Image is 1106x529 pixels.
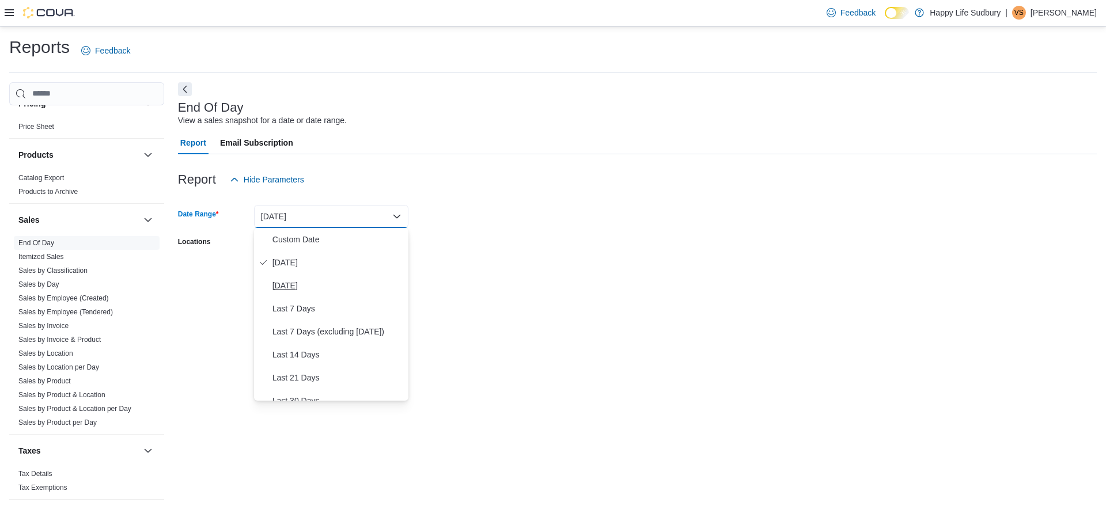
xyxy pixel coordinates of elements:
span: Last 30 Days [272,394,404,408]
img: Cova [23,7,75,18]
span: Sales by Product [18,376,71,386]
a: Sales by Day [18,280,59,288]
span: Sales by Location [18,349,73,358]
span: Sales by Location per Day [18,363,99,372]
span: Catalog Export [18,173,64,182]
span: [DATE] [272,256,404,269]
a: Sales by Product per Day [18,418,97,427]
div: Products [9,171,164,203]
button: Pricing [141,97,155,111]
span: Report [180,131,206,154]
div: Pricing [9,120,164,138]
p: | [1005,6,1007,20]
button: Hide Parameters [225,168,309,191]
span: Sales by Employee (Created) [18,294,109,303]
div: Taxes [9,467,164,499]
span: Feedback [840,7,876,18]
span: Tax Exemptions [18,483,67,492]
a: Sales by Invoice & Product [18,336,101,344]
a: Catalog Export [18,174,64,182]
a: Products to Archive [18,188,78,196]
span: Last 14 Days [272,348,404,361]
span: Sales by Product per Day [18,418,97,427]
button: [DATE] [254,205,408,228]
button: Sales [18,214,139,226]
button: Sales [141,213,155,227]
div: View a sales snapshot for a date or date range. [178,115,347,127]
span: Price Sheet [18,122,54,131]
span: Hide Parameters [244,174,304,185]
a: Sales by Classification [18,267,88,275]
span: Tax Details [18,469,52,478]
span: Last 21 Days [272,371,404,385]
span: Sales by Day [18,280,59,289]
span: End Of Day [18,238,54,248]
span: Sales by Employee (Tendered) [18,307,113,317]
a: Price Sheet [18,123,54,131]
a: Sales by Product & Location per Day [18,405,131,413]
span: Products to Archive [18,187,78,196]
button: Products [18,149,139,161]
a: Sales by Employee (Created) [18,294,109,302]
h3: Taxes [18,445,41,456]
a: End Of Day [18,239,54,247]
p: Happy Life Sudbury [930,6,1001,20]
span: Sales by Invoice & Product [18,335,101,344]
p: [PERSON_NAME] [1031,6,1097,20]
span: [DATE] [272,279,404,292]
h3: Products [18,149,54,161]
a: Sales by Product & Location [18,391,105,399]
button: Taxes [141,444,155,458]
input: Dark Mode [885,7,909,19]
a: Sales by Location per Day [18,363,99,371]
label: Date Range [178,210,219,219]
a: Feedback [77,39,135,62]
h3: Report [178,173,216,187]
button: Next [178,82,192,96]
div: Sales [9,236,164,434]
span: Dark Mode [885,19,885,20]
a: Itemized Sales [18,253,64,261]
button: Products [141,148,155,162]
span: Custom Date [272,233,404,246]
a: Sales by Location [18,349,73,357]
button: Taxes [18,445,139,456]
a: Feedback [822,1,880,24]
div: Select listbox [254,228,408,401]
h1: Reports [9,36,70,59]
label: Locations [178,237,211,246]
span: Feedback [95,45,130,56]
span: Sales by Product & Location [18,390,105,399]
span: Last 7 Days (excluding [DATE]) [272,325,404,338]
h3: End Of Day [178,101,244,115]
span: VS [1014,6,1024,20]
h3: Sales [18,214,40,226]
span: Sales by Classification [18,266,88,275]
span: Email Subscription [220,131,293,154]
span: Last 7 Days [272,302,404,315]
span: Sales by Invoice [18,321,69,330]
a: Tax Details [18,470,52,478]
a: Sales by Product [18,377,71,385]
span: Itemized Sales [18,252,64,261]
a: Sales by Invoice [18,322,69,330]
div: Victoria Suotaila [1012,6,1026,20]
span: Sales by Product & Location per Day [18,404,131,413]
a: Tax Exemptions [18,484,67,492]
a: Sales by Employee (Tendered) [18,308,113,316]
